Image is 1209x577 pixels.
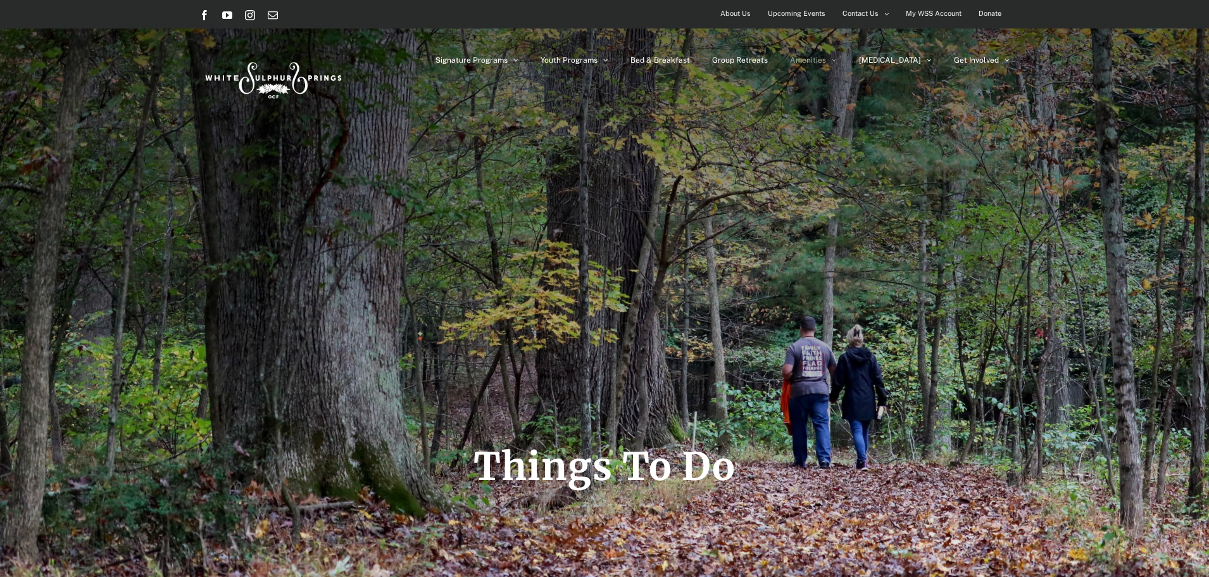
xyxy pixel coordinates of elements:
a: Get Involved [954,29,1010,92]
span: Get Involved [954,56,999,64]
a: Bed & Breakfast [630,29,690,92]
span: Contact Us [843,4,879,23]
a: Amenities [790,29,837,92]
span: Signature Programs [435,56,508,64]
a: Email [268,10,278,20]
a: Group Retreats [712,29,768,92]
img: White Sulphur Springs Logo [199,48,345,108]
a: YouTube [222,10,232,20]
span: About Us [720,4,751,23]
a: [MEDICAL_DATA] [859,29,932,92]
span: Group Retreats [712,56,768,64]
span: My WSS Account [906,4,962,23]
a: Facebook [199,10,210,20]
a: Instagram [245,10,255,20]
span: Youth Programs [541,56,598,64]
span: Bed & Breakfast [630,56,690,64]
span: [MEDICAL_DATA] [859,56,921,64]
span: Upcoming Events [768,4,825,23]
nav: Main Menu [435,29,1010,92]
span: Amenities [790,56,826,64]
a: Signature Programs [435,29,518,92]
span: Donate [979,4,1001,23]
span: Things To Do [473,443,736,490]
a: Youth Programs [541,29,608,92]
